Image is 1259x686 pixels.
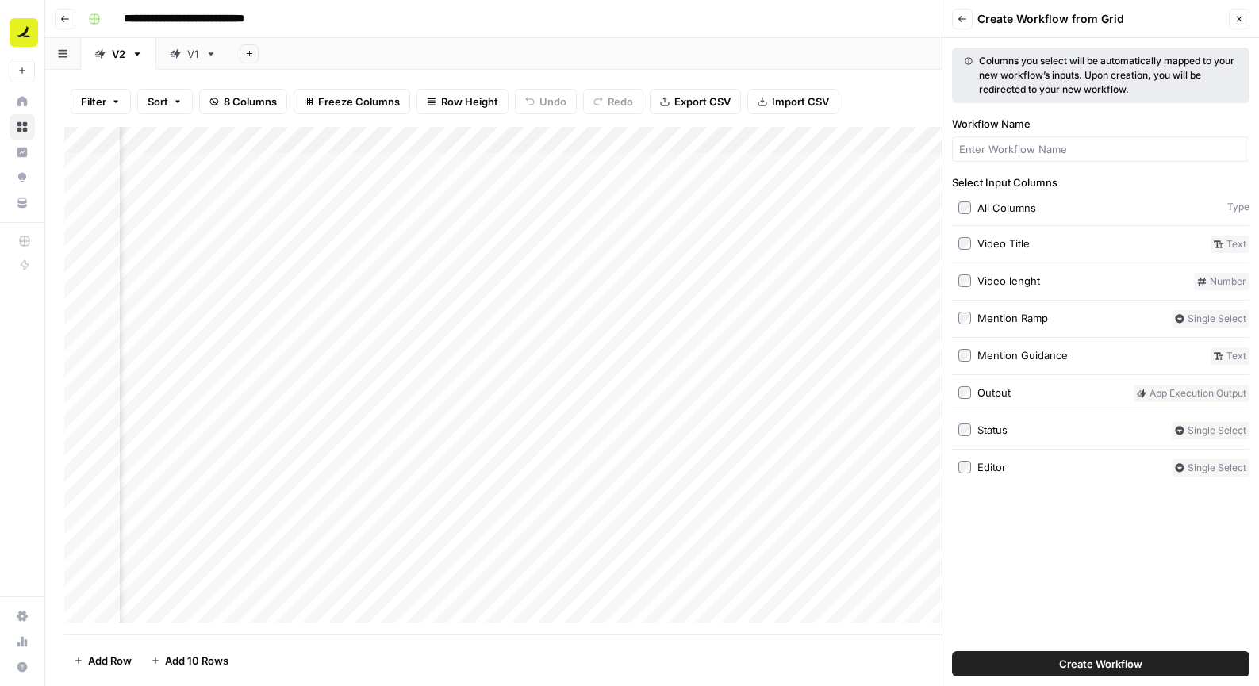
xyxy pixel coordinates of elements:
span: Text [1211,236,1249,253]
span: Row Height [441,94,498,109]
input: All Columns [958,201,971,214]
input: Editor [958,461,971,473]
button: Freeze Columns [294,89,410,114]
button: Redo [583,89,643,114]
span: Export CSV [674,94,731,109]
span: 8 Columns [224,94,277,109]
div: Mention Ramp [977,310,1048,326]
div: Video Title [977,236,1030,251]
span: Single Select [1172,310,1249,328]
div: Editor [977,459,1006,475]
div: V1 [187,46,199,62]
button: Filter [71,89,131,114]
a: Settings [10,604,35,629]
button: Add 10 Rows [141,648,238,673]
button: Create Workflow [952,651,1249,676]
button: Export CSV [650,89,741,114]
span: Single Select [1172,459,1249,477]
button: Add Row [64,648,141,673]
span: Create Workflow [1059,656,1142,672]
span: Sort [148,94,168,109]
input: Enter Workflow Name [959,141,1242,157]
a: Opportunities [10,165,35,190]
a: Usage [10,629,35,654]
div: Status [977,422,1008,438]
button: Help + Support [10,654,35,680]
div: All Columns [977,200,1036,216]
span: App execution output [1134,385,1249,402]
button: Row Height [416,89,509,114]
input: Status [958,423,971,436]
input: Mention Guidance [958,349,971,362]
span: Add Row [88,653,132,669]
input: Mention Ramp [958,312,971,324]
div: Mention Guidance [977,347,1068,363]
button: Import CSV [747,89,839,114]
span: Number [1194,273,1249,290]
span: Import CSV [772,94,829,109]
button: Sort [137,89,193,114]
div: Columns you select will be automatically mapped to your new workflow’s inputs. Upon creation, you... [965,54,1237,97]
span: Text [1211,347,1249,365]
span: Freeze Columns [318,94,400,109]
input: Video Title [958,237,971,250]
img: Ramp Logo [10,18,38,47]
button: Undo [515,89,577,114]
span: Single Select [1172,422,1249,439]
a: Browse [10,114,35,140]
span: Filter [81,94,106,109]
span: Undo [539,94,566,109]
div: V2 [112,46,125,62]
button: 8 Columns [199,89,287,114]
span: Type [1227,200,1249,216]
input: Video lenght [958,274,971,287]
button: Workspace: Ramp [10,13,35,52]
label: Workflow Name [952,116,1249,132]
a: Insights [10,140,35,165]
div: Output [977,385,1011,400]
a: Your Data [10,190,35,216]
span: Redo [608,94,633,109]
input: Output [958,386,971,399]
div: Video lenght [977,273,1040,289]
span: Select Input Columns [952,174,1249,190]
a: V2 [81,38,156,70]
span: Add 10 Rows [165,653,228,669]
a: V1 [156,38,230,70]
a: Home [10,89,35,114]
